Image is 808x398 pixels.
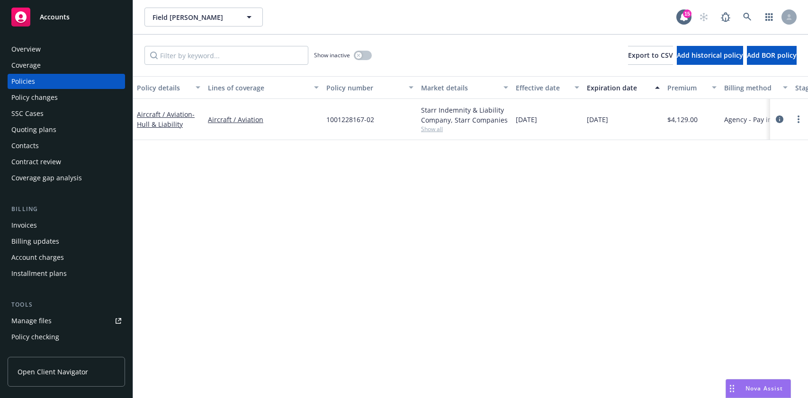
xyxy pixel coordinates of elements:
span: Export to CSV [628,51,673,60]
span: Accounts [40,13,70,21]
a: Contacts [8,138,125,153]
div: Market details [421,83,498,93]
div: Manage exposures [11,345,72,361]
a: Policies [8,74,125,89]
span: Agency - Pay in full [724,115,784,124]
button: Export to CSV [628,46,673,65]
div: Coverage gap analysis [11,170,82,186]
span: $4,129.00 [667,115,698,124]
a: SSC Cases [8,106,125,121]
a: Aircraft / Aviation [208,115,319,124]
a: Search [738,8,757,27]
button: Expiration date [583,76,664,99]
div: Contacts [11,138,39,153]
div: Coverage [11,58,41,73]
a: Switch app [760,8,779,27]
button: Nova Assist [726,379,791,398]
div: 15 [683,9,691,18]
a: Overview [8,42,125,57]
a: Billing updates [8,234,125,249]
div: Installment plans [11,266,67,281]
div: Policy number [326,83,403,93]
span: Add BOR policy [747,51,797,60]
a: Manage exposures [8,345,125,361]
div: Billing [8,204,125,214]
button: Billing method [720,76,791,99]
div: Starr Indemnity & Liability Company, Starr Companies [421,105,508,125]
a: Aircraft / Aviation [137,110,195,129]
span: Open Client Navigator [18,367,88,377]
div: Lines of coverage [208,83,308,93]
button: Add BOR policy [747,46,797,65]
span: [DATE] [516,115,537,124]
div: Policy checking [11,329,59,345]
span: Field [PERSON_NAME] [153,12,234,22]
a: Quoting plans [8,122,125,137]
button: Field [PERSON_NAME] [144,8,263,27]
div: SSC Cases [11,106,44,121]
span: Nova Assist [745,384,783,392]
div: Premium [667,83,706,93]
div: Billing updates [11,234,59,249]
button: Lines of coverage [204,76,323,99]
a: circleInformation [774,114,785,125]
input: Filter by keyword... [144,46,308,65]
a: Start snowing [694,8,713,27]
div: Policy changes [11,90,58,105]
span: Show inactive [314,51,350,59]
div: Tools [8,300,125,310]
a: Policy changes [8,90,125,105]
div: Effective date [516,83,569,93]
div: Policy details [137,83,190,93]
div: Account charges [11,250,64,265]
a: Installment plans [8,266,125,281]
a: Coverage gap analysis [8,170,125,186]
span: Add historical policy [677,51,743,60]
button: Effective date [512,76,583,99]
button: Add historical policy [677,46,743,65]
a: Contract review [8,154,125,169]
span: Show all [421,125,508,133]
div: Drag to move [726,380,738,398]
a: Accounts [8,4,125,30]
button: Policy details [133,76,204,99]
a: Invoices [8,218,125,233]
div: Invoices [11,218,37,233]
div: Overview [11,42,41,57]
div: Manage files [11,313,52,328]
a: Report a Bug [716,8,735,27]
a: Manage files [8,313,125,328]
a: Coverage [8,58,125,73]
button: Market details [417,76,512,99]
div: Policies [11,74,35,89]
div: Contract review [11,154,61,169]
button: Policy number [323,76,417,99]
span: 1001228167-02 [326,115,374,124]
span: [DATE] [587,115,608,124]
a: more [793,114,804,125]
a: Policy checking [8,329,125,345]
div: Billing method [724,83,777,93]
button: Premium [664,76,720,99]
div: Quoting plans [11,122,56,137]
a: Account charges [8,250,125,265]
div: Expiration date [587,83,649,93]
